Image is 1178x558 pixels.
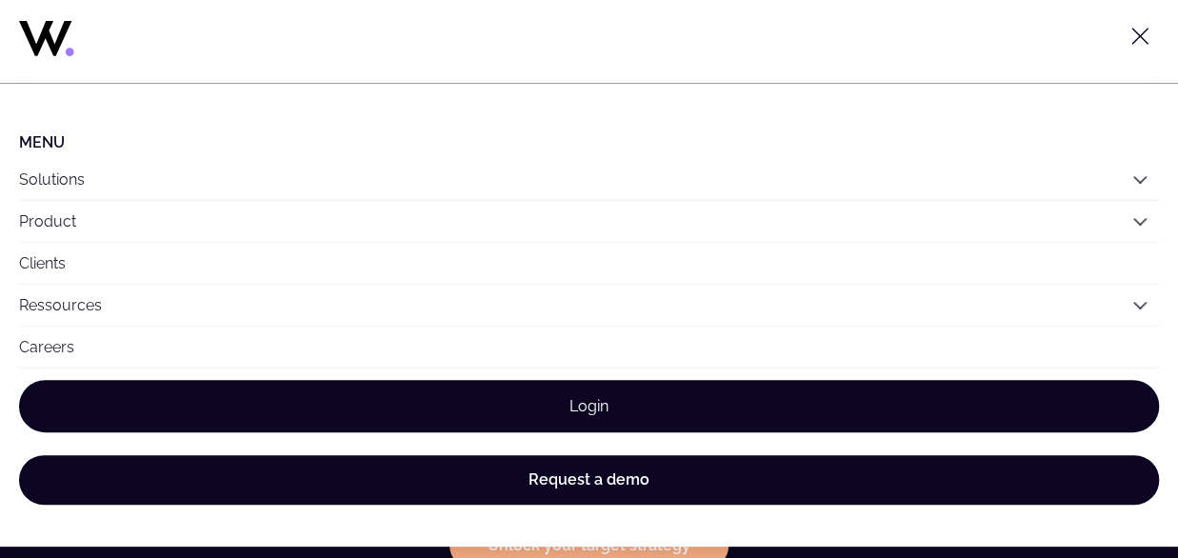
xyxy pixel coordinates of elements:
[19,296,102,314] a: Ressources
[19,243,1159,284] a: Clients
[1121,17,1159,55] button: Toggle menu
[19,133,1159,151] li: Menu
[19,455,1159,505] a: Request a demo
[488,538,690,553] strong: Unlock your target strategy
[19,327,1159,368] a: Careers
[19,212,76,230] a: Product
[19,201,1159,242] button: Product
[1052,432,1151,531] iframe: Chatbot
[19,285,1159,326] button: Ressources
[19,159,1159,200] button: Solutions
[19,380,1159,432] a: Login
